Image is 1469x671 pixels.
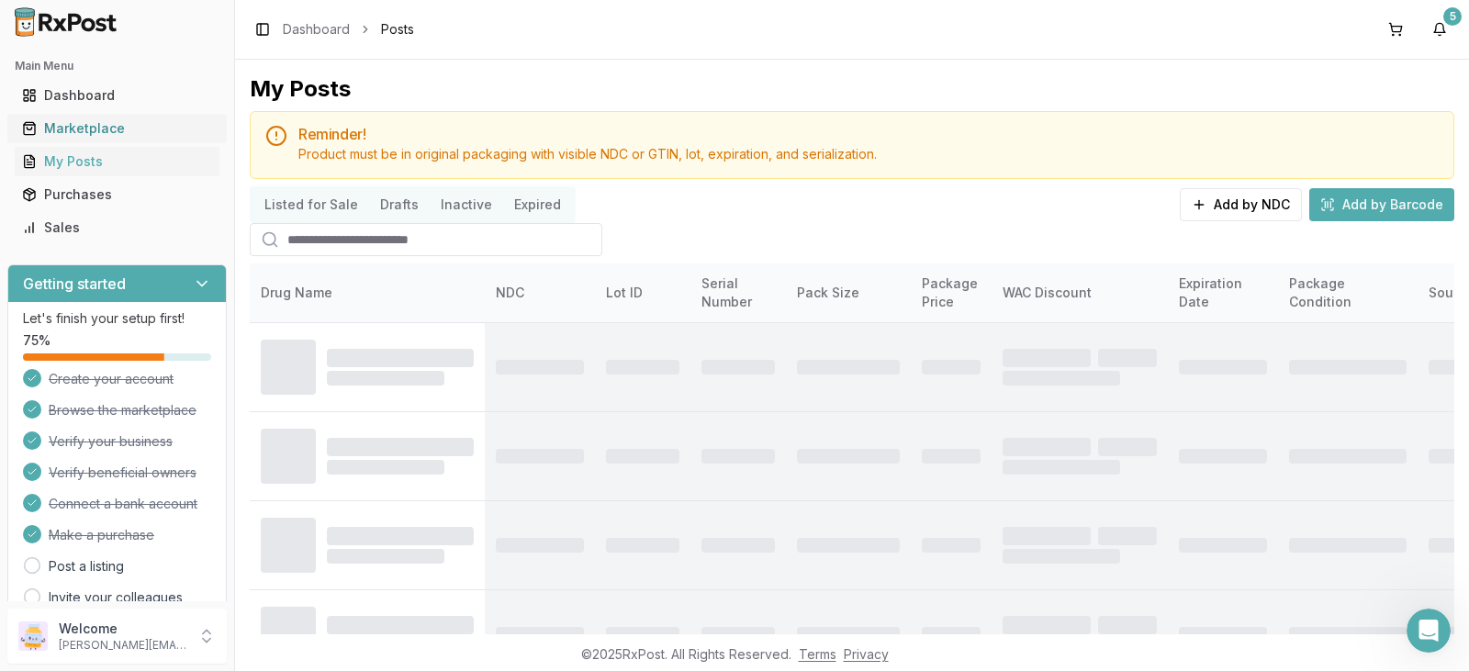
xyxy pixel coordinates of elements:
button: Expired [503,190,572,219]
th: Drug Name [250,263,485,323]
button: go back [12,7,47,42]
button: Purchases [7,180,227,209]
button: Add by Barcode [1309,188,1454,221]
b: $511.6 [217,389,266,404]
button: Marketplace [7,114,227,143]
b: $599 [211,462,247,476]
b: $500 [168,156,204,171]
span: Create your account [49,370,174,388]
a: Privacy [844,646,889,662]
button: Gif picker [58,531,73,545]
p: Welcome [59,620,186,638]
button: 5 [1425,15,1454,44]
a: Marketplace [15,112,219,145]
b: $473.02 [219,372,277,386]
div: 5 [1443,7,1462,26]
b: $1250 [220,102,265,117]
button: My Posts [7,147,227,176]
th: Lot ID [595,263,690,323]
img: User avatar [18,621,48,651]
b: $2500 [62,138,107,152]
b: $510 [204,443,240,458]
button: Drafts [369,190,430,219]
p: Let's finish your setup first! [23,309,211,328]
a: Sales [15,211,219,244]
button: Upload attachment [87,531,102,545]
button: Add by NDC [1180,188,1302,221]
a: Post a listing [49,557,124,576]
button: Emoji picker [28,531,43,545]
b: $1449 [225,353,270,368]
p: Active 7h ago [89,23,171,41]
div: My Posts [250,74,351,104]
h2: Main Menu [15,59,219,73]
img: Profile image for Amantha [52,10,82,39]
span: Connect a bank account [49,495,197,513]
div: Dashboard [22,86,212,105]
span: 75 % [23,331,50,350]
nav: breadcrumb [283,20,414,39]
button: Inactive [430,190,503,219]
b: $823.19 [163,192,221,207]
textarea: Message… [16,492,352,523]
b: $340 [225,173,261,188]
b: 2502.14 [38,228,96,242]
th: Pack Size [786,263,911,323]
th: Package Price [911,263,992,323]
button: Send a message… [315,523,344,553]
span: Verify your business [49,432,173,451]
span: Browse the marketplace [49,401,196,419]
th: Expiration Date [1168,263,1278,323]
a: Purchases [15,178,219,211]
p: [PERSON_NAME][EMAIL_ADDRESS][DOMAIN_NAME] [59,638,186,653]
button: Home [287,7,322,42]
b: $1250 [230,426,275,441]
a: Terms [799,646,836,662]
a: Invite your colleagues [49,588,183,607]
button: Sales [7,213,227,242]
th: WAC Discount [992,263,1168,323]
span: Posts [381,20,414,39]
th: NDC [485,263,595,323]
div: My Posts [22,152,212,171]
a: Dashboard [15,79,219,112]
b: $4339.56 [62,336,129,351]
div: Sales [22,218,212,237]
a: Dashboard [283,20,350,39]
span: Verify beneficial owners [49,464,196,482]
button: Dashboard [7,81,227,110]
button: Listed for Sale [253,190,369,219]
div: Marketplace [22,119,212,138]
h5: Reminder! [298,127,1439,141]
span: Make a purchase [49,526,154,544]
div: Product must be in original packaging with visible NDC or GTIN, lot, expiration, and serialization. [298,145,1439,163]
b: $2322.043 [62,263,138,278]
b: $319 [219,408,254,422]
th: Package Condition [1278,263,1418,323]
h1: Amantha [89,9,154,23]
div: Purchases [22,185,212,204]
b: $1325.99 [62,299,129,314]
div: Close [322,7,355,40]
th: Serial Number [690,263,786,323]
iframe: Intercom live chat [1407,609,1451,653]
h3: Getting started [23,273,126,295]
img: RxPost Logo [7,7,125,37]
a: My Posts [15,145,219,178]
